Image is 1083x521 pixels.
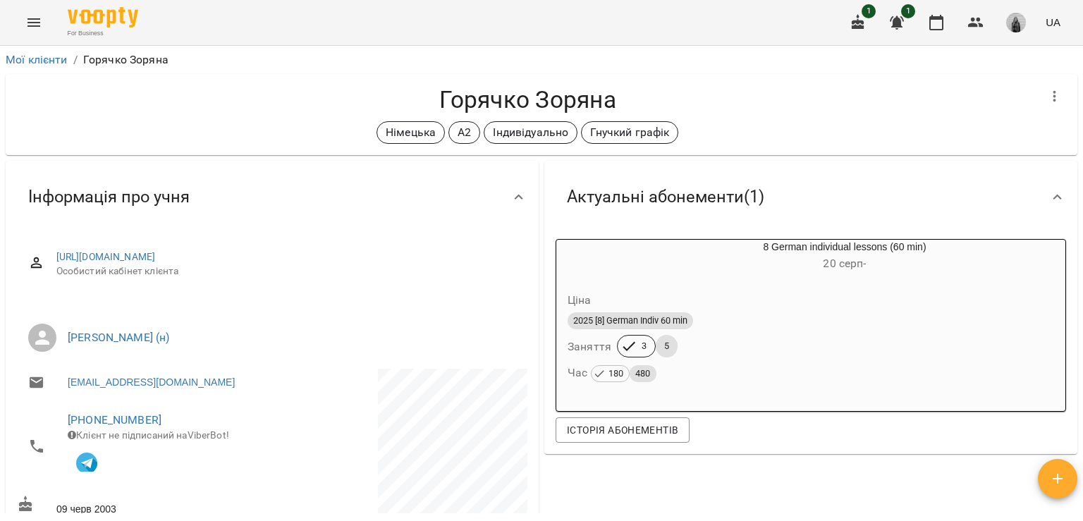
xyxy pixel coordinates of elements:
[590,124,669,141] p: Гнучкий графік
[1046,15,1060,30] span: UA
[6,51,1077,68] nav: breadcrumb
[484,121,577,144] div: Індивідуально
[624,240,1065,274] div: 8 German individual lessons (60 min)
[901,4,915,18] span: 1
[68,442,106,480] button: Клієнт підписаний на VooptyBot
[603,366,629,381] span: 180
[448,121,480,144] div: A2
[556,417,690,443] button: Історія абонементів
[28,186,190,208] span: Інформація про учня
[68,29,138,38] span: For Business
[656,340,678,353] span: 5
[17,85,1038,114] h4: Горячко Зоряна
[73,51,78,68] li: /
[56,264,516,278] span: Особистий кабінет клієнта
[568,314,693,327] span: 2025 [8] German Indiv 60 min
[1006,13,1026,32] img: 465148d13846e22f7566a09ee851606a.jpeg
[76,453,97,474] img: Telegram
[633,340,655,353] span: 3
[14,493,272,519] div: 09 черв 2003
[568,363,656,383] h6: Час
[6,161,539,233] div: Інформація про учня
[862,4,876,18] span: 1
[567,422,678,439] span: Історія абонементів
[68,413,161,427] a: [PHONE_NUMBER]
[68,7,138,27] img: Voopty Logo
[68,429,229,441] span: Клієнт не підписаний на ViberBot!
[581,121,678,144] div: Гнучкий графік
[377,121,445,144] div: Німецька
[1040,9,1066,35] button: UA
[568,337,611,357] h6: Заняття
[556,240,624,274] div: 8 German individual lessons (60 min)
[544,161,1077,233] div: Актуальні абонементи(1)
[493,124,568,141] p: Індивідуально
[6,53,68,66] a: Мої клієнти
[68,331,170,344] a: [PERSON_NAME] (н)
[17,6,51,39] button: Menu
[568,290,592,310] h6: Ціна
[630,366,656,381] span: 480
[386,124,436,141] p: Німецька
[56,251,156,262] a: [URL][DOMAIN_NAME]
[83,51,169,68] p: Горячко Зоряна
[567,186,764,208] span: Актуальні абонементи ( 1 )
[823,257,866,270] span: 20 серп -
[556,240,1065,400] button: 8 German individual lessons (60 min)20 серп- Ціна2025 [8] German Indiv 60 minЗаняття35Час 180480
[458,124,471,141] p: A2
[68,375,235,389] a: [EMAIL_ADDRESS][DOMAIN_NAME]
